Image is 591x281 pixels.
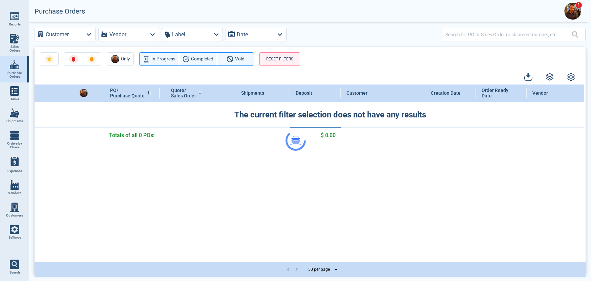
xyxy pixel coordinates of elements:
[9,270,20,275] span: Search
[10,225,19,234] img: menu_icon
[10,108,19,118] img: menu_icon
[6,213,23,218] span: Customers
[10,60,19,70] img: menu_icon
[8,191,21,195] span: Vendors
[9,22,21,26] span: Reports
[10,34,19,43] img: menu_icon
[10,12,19,21] img: menu_icon
[10,86,19,96] img: menu_icon
[10,97,19,101] span: Tasks
[5,45,24,53] span: Sales Orders
[10,131,19,140] img: menu_icon
[7,169,22,173] span: Expenses
[6,119,23,123] span: Shipments
[5,142,24,149] span: Orders by Phase
[8,236,21,240] span: Settings
[5,71,24,79] span: Purchase Orders
[10,180,19,190] img: menu_icon
[10,203,19,212] img: menu_icon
